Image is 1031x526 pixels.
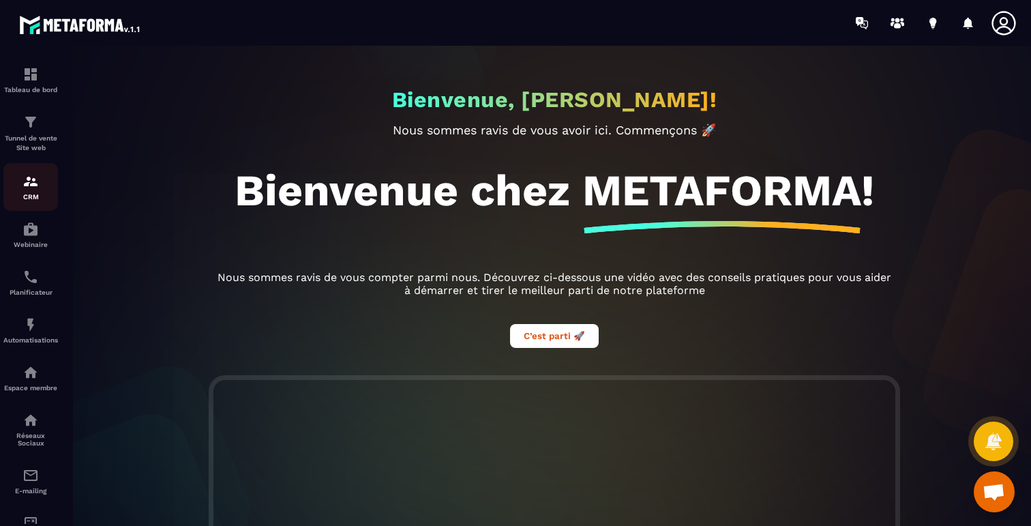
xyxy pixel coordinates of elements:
[510,324,599,348] button: C’est parti 🚀
[235,164,874,216] h1: Bienvenue chez METAFORMA!
[23,317,39,333] img: automations
[3,259,58,306] a: schedulerschedulerPlanificateur
[23,221,39,237] img: automations
[3,134,58,153] p: Tunnel de vente Site web
[213,123,895,137] p: Nous sommes ravis de vous avoir ici. Commençons 🚀
[23,66,39,83] img: formation
[3,163,58,211] a: formationformationCRM
[23,114,39,130] img: formation
[3,306,58,354] a: automationsautomationsAutomatisations
[23,269,39,285] img: scheduler
[510,329,599,342] a: C’est parti 🚀
[3,241,58,248] p: Webinaire
[3,336,58,344] p: Automatisations
[213,271,895,297] p: Nous sommes ravis de vous compter parmi nous. Découvrez ci-dessous une vidéo avec des conseils pr...
[3,211,58,259] a: automationsautomationsWebinaire
[23,467,39,484] img: email
[19,12,142,37] img: logo
[3,193,58,201] p: CRM
[3,289,58,296] p: Planificateur
[3,487,58,495] p: E-mailing
[3,457,58,505] a: emailemailE-mailing
[3,402,58,457] a: social-networksocial-networkRéseaux Sociaux
[3,104,58,163] a: formationformationTunnel de vente Site web
[23,364,39,381] img: automations
[3,432,58,447] p: Réseaux Sociaux
[974,471,1015,512] div: Ouvrir le chat
[3,86,58,93] p: Tableau de bord
[23,412,39,428] img: social-network
[3,56,58,104] a: formationformationTableau de bord
[392,87,717,113] h2: Bienvenue, [PERSON_NAME]!
[23,173,39,190] img: formation
[3,354,58,402] a: automationsautomationsEspace membre
[3,384,58,392] p: Espace membre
